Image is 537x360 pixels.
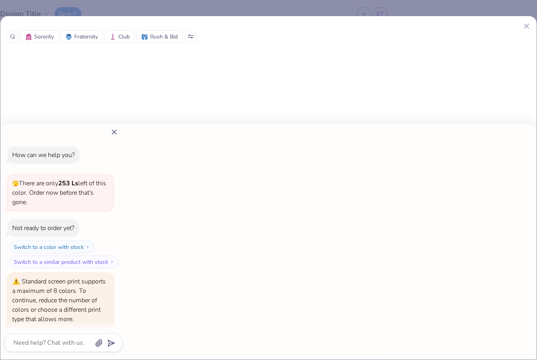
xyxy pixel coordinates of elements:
div: Not ready to order yet? [12,224,74,232]
div: Standard screen print supports a maximum of 8 colors. To continue, reduce the number of colors or... [12,277,106,323]
img: Switch to a similar product with stock [110,259,114,264]
span: There are only left of this color. Order now before that's gone. [12,179,106,206]
span: 🫣 [12,180,19,187]
img: Switch to a color with stock [85,245,90,249]
strong: 253 Ls [58,179,78,188]
div: How can we help you? [12,151,75,159]
button: Switch to a color with stock [9,241,94,253]
button: Switch to a similar product with stock [9,256,119,268]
